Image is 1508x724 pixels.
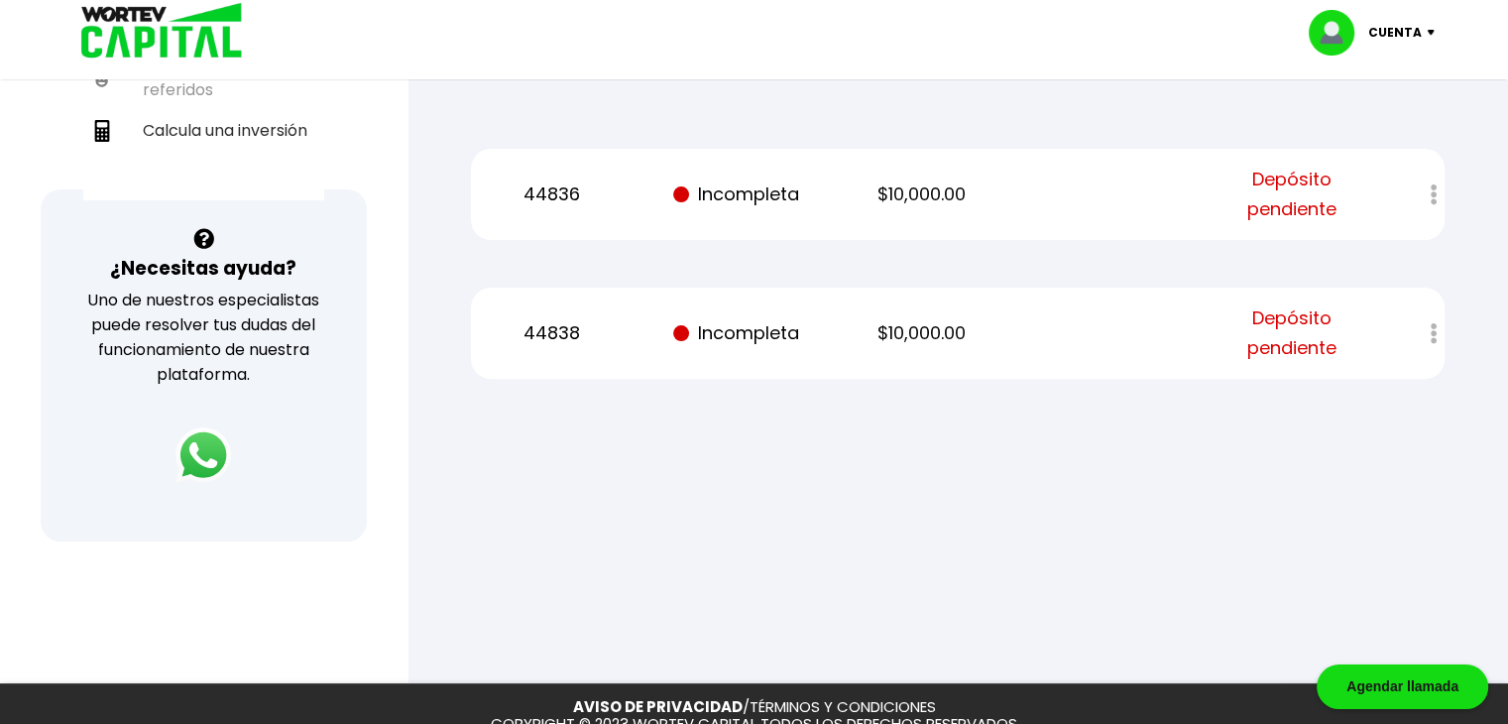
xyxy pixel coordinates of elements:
h3: ¿Necesitas ayuda? [110,254,296,283]
a: TÉRMINOS Y CONDICIONES [750,696,936,717]
span: Depósito pendiente [1214,303,1369,363]
p: 44836 [473,180,629,209]
img: logos_whatsapp-icon.242b2217.svg [175,427,231,483]
span: Depósito pendiente [1214,165,1369,224]
a: AVISO DE PRIVACIDAD [573,696,743,717]
img: profile-image [1309,10,1368,56]
p: Incompleta [658,318,814,348]
p: Cuenta [1368,18,1422,48]
img: icon-down [1422,30,1449,36]
p: $10,000.00 [844,180,999,209]
p: $10,000.00 [844,318,999,348]
p: Incompleta [658,180,814,209]
p: / [573,699,936,716]
p: Uno de nuestros especialistas puede resolver tus dudas del funcionamiento de nuestra plataforma. [66,288,341,387]
a: Calcula una inversión [83,110,324,151]
div: Agendar llamada [1317,664,1488,709]
p: 44838 [473,318,629,348]
img: calculadora-icon.17d418c4.svg [91,120,113,142]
